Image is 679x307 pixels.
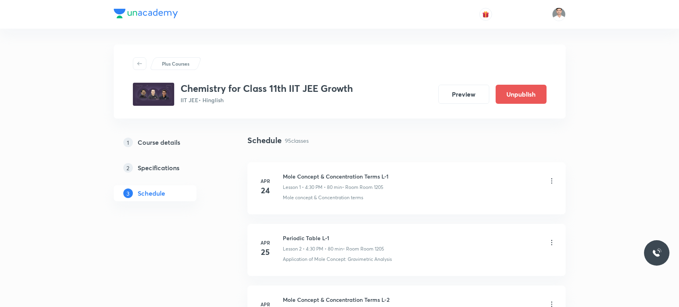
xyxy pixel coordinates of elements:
[138,188,165,198] h5: Schedule
[285,136,309,145] p: 95 classes
[343,245,384,253] p: • Room Room 1205
[138,138,180,147] h5: Course details
[652,248,661,258] img: ttu
[181,83,353,94] h3: Chemistry for Class 11th IIT JEE Growth
[479,8,492,21] button: avatar
[283,295,389,304] h6: Mole Concept & Concentration Terms L-2
[283,256,392,263] p: Application of Mole Concept: Gravimetric Analysis
[133,83,174,106] img: f185f6e454e84d7380b107abfbc53f07.jpg
[247,134,282,146] h4: Schedule
[138,163,179,173] h5: Specifications
[123,188,133,198] p: 3
[114,9,178,18] img: Company Logo
[114,9,178,20] a: Company Logo
[283,234,384,242] h6: Periodic Table L-1
[438,85,489,104] button: Preview
[283,172,389,181] h6: Mole Concept & Concentration Terms L-1
[342,184,383,191] p: • Room Room 1205
[283,184,342,191] p: Lesson 1 • 4:30 PM • 80 min
[283,194,363,201] p: Mole concept & Concentration terms
[114,160,222,176] a: 2Specifications
[283,245,343,253] p: Lesson 2 • 4:30 PM • 80 min
[496,85,547,104] button: Unpublish
[123,163,133,173] p: 2
[482,11,489,18] img: avatar
[162,60,189,67] p: Plus Courses
[123,138,133,147] p: 1
[181,96,353,104] p: IIT JEE • Hinglish
[114,134,222,150] a: 1Course details
[257,246,273,258] h4: 25
[257,185,273,196] h4: 24
[257,239,273,246] h6: Apr
[552,8,566,21] img: Mant Lal
[257,177,273,185] h6: Apr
